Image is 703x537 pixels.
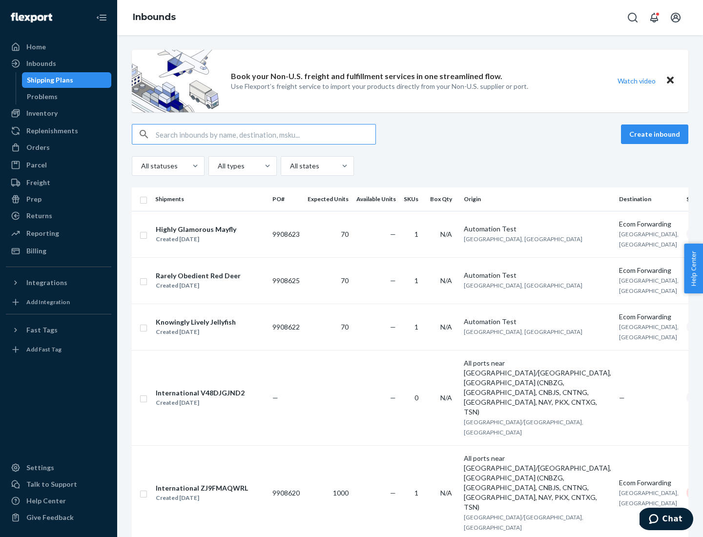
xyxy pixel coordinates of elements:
div: Talk to Support [26,479,77,489]
div: All ports near [GEOGRAPHIC_DATA]/[GEOGRAPHIC_DATA], [GEOGRAPHIC_DATA] (CNBZG, [GEOGRAPHIC_DATA], ... [464,454,611,512]
span: — [390,276,396,285]
a: Settings [6,460,111,475]
div: Knowingly Lively Jellyfish [156,317,236,327]
a: Inbounds [6,56,111,71]
div: Ecom Forwarding [619,266,679,275]
button: Create inbound [621,124,688,144]
span: [GEOGRAPHIC_DATA], [GEOGRAPHIC_DATA] [619,277,679,294]
div: Fast Tags [26,325,58,335]
div: Prep [26,194,41,204]
img: Flexport logo [11,13,52,22]
a: Prep [6,191,111,207]
span: 70 [341,276,349,285]
a: Add Fast Tag [6,342,111,357]
span: — [390,489,396,497]
div: Ecom Forwarding [619,478,679,488]
a: Freight [6,175,111,190]
span: N/A [440,230,452,238]
div: Home [26,42,46,52]
th: Origin [460,187,615,211]
a: Inbounds [133,12,176,22]
span: — [390,323,396,331]
span: N/A [440,393,452,402]
div: Automation Test [464,317,611,327]
div: Highly Glamorous Mayfly [156,225,236,234]
div: Shipping Plans [27,75,73,85]
div: Automation Test [464,270,611,280]
a: Replenishments [6,123,111,139]
ol: breadcrumbs [125,3,184,32]
span: 1 [414,276,418,285]
span: — [390,393,396,402]
span: 70 [341,323,349,331]
a: Billing [6,243,111,259]
td: 9908625 [269,257,304,304]
a: Home [6,39,111,55]
div: Created [DATE] [156,493,248,503]
div: Inventory [26,108,58,118]
span: 70 [341,230,349,238]
div: Created [DATE] [156,398,245,408]
span: 1 [414,323,418,331]
th: SKUs [400,187,426,211]
th: PO# [269,187,304,211]
th: Box Qty [426,187,460,211]
div: Add Fast Tag [26,345,62,353]
input: All statuses [140,161,141,171]
span: [GEOGRAPHIC_DATA], [GEOGRAPHIC_DATA] [619,230,679,248]
button: Fast Tags [6,322,111,338]
div: Ecom Forwarding [619,219,679,229]
span: [GEOGRAPHIC_DATA]/[GEOGRAPHIC_DATA], [GEOGRAPHIC_DATA] [464,514,583,531]
div: Returns [26,211,52,221]
span: — [272,393,278,402]
div: Inbounds [26,59,56,68]
button: Talk to Support [6,476,111,492]
button: Watch video [611,74,662,88]
span: [GEOGRAPHIC_DATA], [GEOGRAPHIC_DATA] [619,489,679,507]
td: 9908622 [269,304,304,350]
a: Parcel [6,157,111,173]
div: International V48DJGJND2 [156,388,245,398]
div: Freight [26,178,50,187]
div: Help Center [26,496,66,506]
span: — [619,393,625,402]
div: International ZJ9FMAQWRL [156,483,248,493]
th: Shipments [151,187,269,211]
a: Add Integration [6,294,111,310]
button: Give Feedback [6,510,111,525]
a: Problems [22,89,112,104]
button: Open notifications [644,8,664,27]
input: All states [289,161,290,171]
div: Problems [27,92,58,102]
button: Close [664,74,677,88]
span: 1 [414,489,418,497]
div: Integrations [26,278,67,288]
span: N/A [440,323,452,331]
span: [GEOGRAPHIC_DATA], [GEOGRAPHIC_DATA] [464,328,582,335]
span: [GEOGRAPHIC_DATA], [GEOGRAPHIC_DATA] [464,282,582,289]
span: — [390,230,396,238]
button: Help Center [684,244,703,293]
div: Ecom Forwarding [619,312,679,322]
div: Give Feedback [26,513,74,522]
div: Add Integration [26,298,70,306]
div: Reporting [26,228,59,238]
div: Automation Test [464,224,611,234]
a: Returns [6,208,111,224]
span: 0 [414,393,418,402]
a: Help Center [6,493,111,509]
div: Orders [26,143,50,152]
span: 1 [414,230,418,238]
button: Close Navigation [92,8,111,27]
p: Use Flexport’s freight service to import your products directly from your Non-U.S. supplier or port. [231,82,528,91]
button: Open account menu [666,8,685,27]
th: Expected Units [304,187,352,211]
span: [GEOGRAPHIC_DATA], [GEOGRAPHIC_DATA] [464,235,582,243]
p: Book your Non-U.S. freight and fulfillment services in one streamlined flow. [231,71,502,82]
a: Reporting [6,226,111,241]
div: All ports near [GEOGRAPHIC_DATA]/[GEOGRAPHIC_DATA], [GEOGRAPHIC_DATA] (CNBZG, [GEOGRAPHIC_DATA], ... [464,358,611,417]
input: Search inbounds by name, destination, msku... [156,124,375,144]
div: Created [DATE] [156,234,236,244]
